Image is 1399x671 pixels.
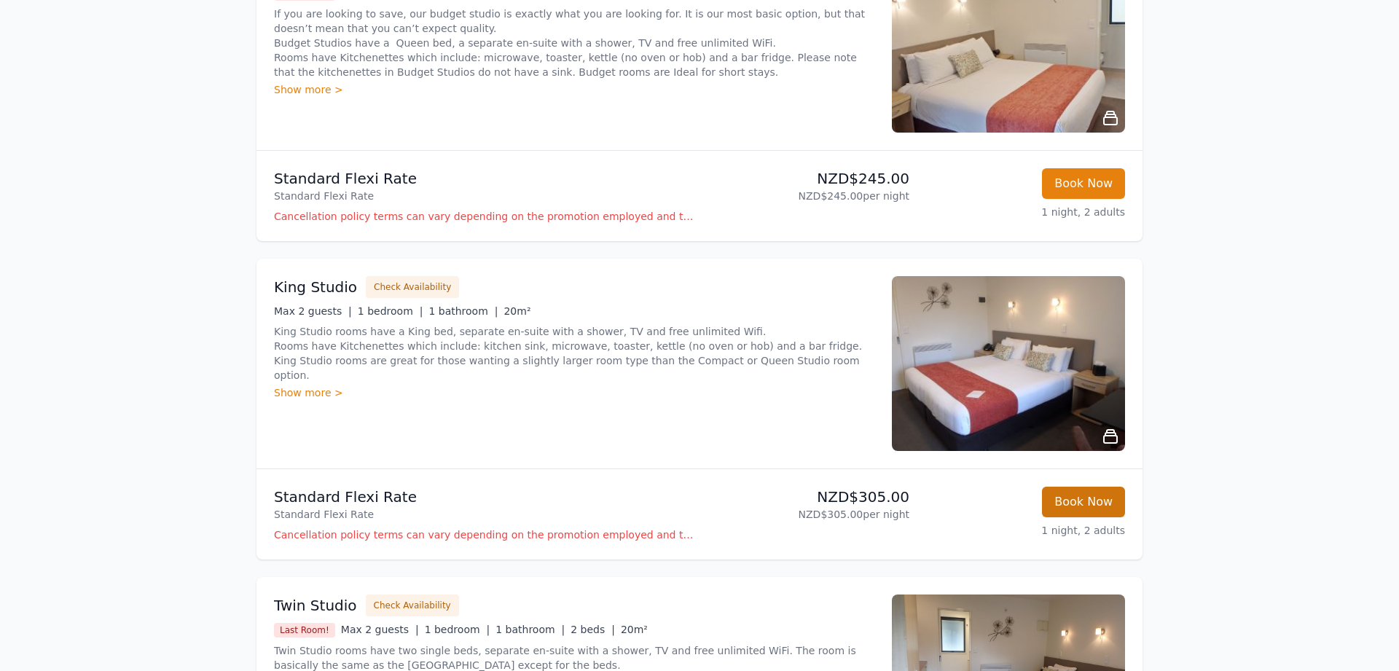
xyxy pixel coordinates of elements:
[274,168,694,189] p: Standard Flexi Rate
[366,276,459,298] button: Check Availability
[503,305,530,317] span: 20m²
[274,487,694,507] p: Standard Flexi Rate
[274,82,874,97] div: Show more >
[274,277,357,297] h3: King Studio
[1042,168,1125,199] button: Book Now
[274,527,694,542] p: Cancellation policy terms can vary depending on the promotion employed and the time of stay of th...
[274,305,352,317] span: Max 2 guests |
[274,324,874,382] p: King Studio rooms have a King bed, separate en-suite with a shower, TV and free unlimited Wifi. R...
[571,624,615,635] span: 2 beds |
[274,507,694,522] p: Standard Flexi Rate
[274,209,694,224] p: Cancellation policy terms can vary depending on the promotion employed and the time of stay of th...
[705,487,909,507] p: NZD$305.00
[921,205,1125,219] p: 1 night, 2 adults
[274,595,357,616] h3: Twin Studio
[705,189,909,203] p: NZD$245.00 per night
[705,507,909,522] p: NZD$305.00 per night
[921,523,1125,538] p: 1 night, 2 adults
[274,7,874,79] p: If you are looking to save, our budget studio is exactly what you are looking for. It is our most...
[274,189,694,203] p: Standard Flexi Rate
[358,305,423,317] span: 1 bedroom |
[274,623,335,637] span: Last Room!
[425,624,490,635] span: 1 bedroom |
[1042,487,1125,517] button: Book Now
[705,168,909,189] p: NZD$245.00
[428,305,498,317] span: 1 bathroom |
[621,624,648,635] span: 20m²
[274,385,874,400] div: Show more >
[495,624,565,635] span: 1 bathroom |
[366,595,459,616] button: Check Availability
[341,624,419,635] span: Max 2 guests |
